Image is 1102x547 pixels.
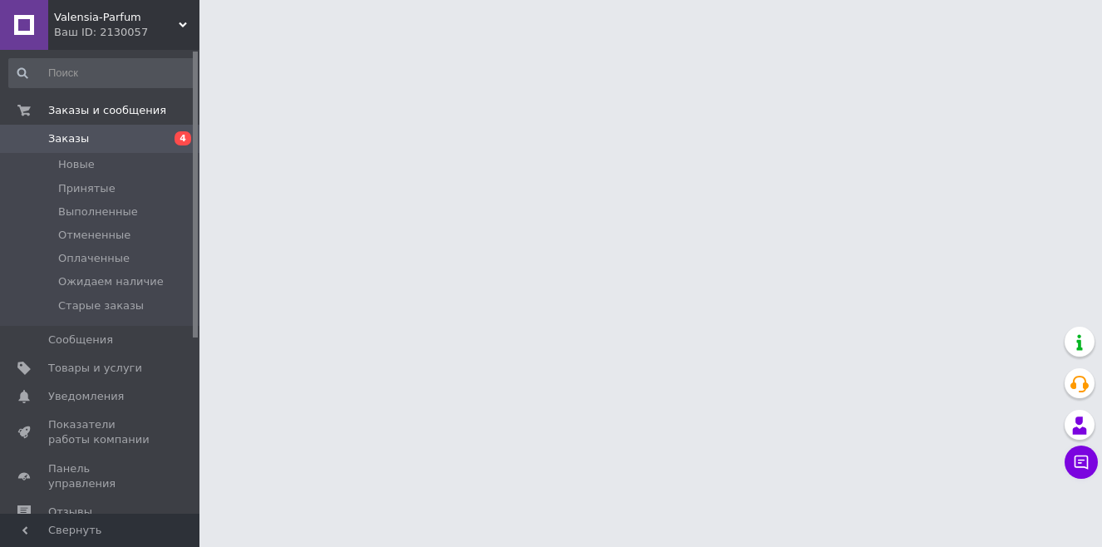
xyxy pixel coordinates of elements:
span: Новые [58,157,95,172]
span: Выполненные [58,205,138,219]
span: Товары и услуги [48,361,142,376]
span: Старые заказы [58,298,144,313]
span: Ожидаем наличие [58,274,164,289]
span: Панель управления [48,461,154,491]
button: Чат с покупателем [1065,446,1098,479]
span: Оплаченные [58,251,130,266]
span: Уведомления [48,389,124,404]
span: Отмененные [58,228,130,243]
span: Показатели работы компании [48,417,154,447]
input: Поиск [8,58,196,88]
span: Valensia-Parfum [54,10,179,25]
div: Ваш ID: 2130057 [54,25,199,40]
span: Заказы [48,131,89,146]
span: 4 [175,131,191,145]
span: Отзывы [48,505,92,520]
span: Принятые [58,181,116,196]
span: Заказы и сообщения [48,103,166,118]
span: Сообщения [48,333,113,347]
